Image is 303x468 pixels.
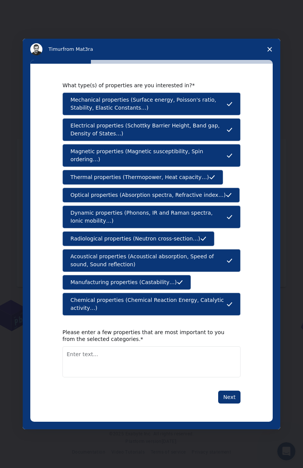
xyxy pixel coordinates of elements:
span: Acoustical properties (Acoustical absorption, Speed of sound, Sound reflection) [70,253,226,269]
button: Next [218,391,241,404]
div: Please enter a few properties that are most important to you from the selected categories. [62,329,229,342]
button: Radiological properties (Neutron cross-section…) [62,231,214,246]
span: Dynamic properties (Phonons, IR and Raman spectra, Ionic mobility…) [70,209,226,225]
button: Optical properties (Absorption spectra, Refractive index…) [62,188,240,203]
span: Thermal properties (Thermopower, Heat capacity…) [70,173,209,181]
span: Electrical properties (Schottky Barrier Height, Band gap, Density of States…) [70,122,226,138]
span: Close survey [259,39,280,60]
span: Optical properties (Absorption spectra, Refractive index…) [70,191,226,199]
span: Radiological properties (Neutron cross-section…) [70,235,200,243]
span: Mechanical properties (Surface energy, Poisson's ratio, Stability, Elastic Constants…) [70,96,226,112]
button: Electrical properties (Schottky Barrier Height, Band gap, Density of States…) [62,118,241,141]
button: Thermal properties (Thermopower, Heat capacity…) [62,170,223,185]
span: from Mat3ra [62,46,93,52]
div: What type(s) of properties are you interested in? [62,82,229,89]
button: Chemical properties (Chemical Reaction Energy, Catalytic activity…) [62,293,241,316]
span: Manufacturing properties (Castability…) [70,278,177,286]
span: Chemical properties (Chemical Reaction Energy, Catalytic activity…) [70,296,226,312]
textarea: Enter text... [62,346,241,377]
span: Support [14,5,41,12]
span: Magnetic properties (Magnetic susceptibility, Spin ordering…) [70,148,226,163]
button: Mechanical properties (Surface energy, Poisson's ratio, Stability, Elastic Constants…) [62,93,241,115]
button: Manufacturing properties (Castability…) [62,275,191,290]
button: Magnetic properties (Magnetic susceptibility, Spin ordering…) [62,144,241,167]
button: Dynamic properties (Phonons, IR and Raman spectra, Ionic mobility…) [62,206,241,228]
span: Timur [48,46,62,52]
button: Acoustical properties (Acoustical absorption, Speed of sound, Sound reflection) [62,249,241,272]
img: Profile image for Timur [30,43,42,55]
